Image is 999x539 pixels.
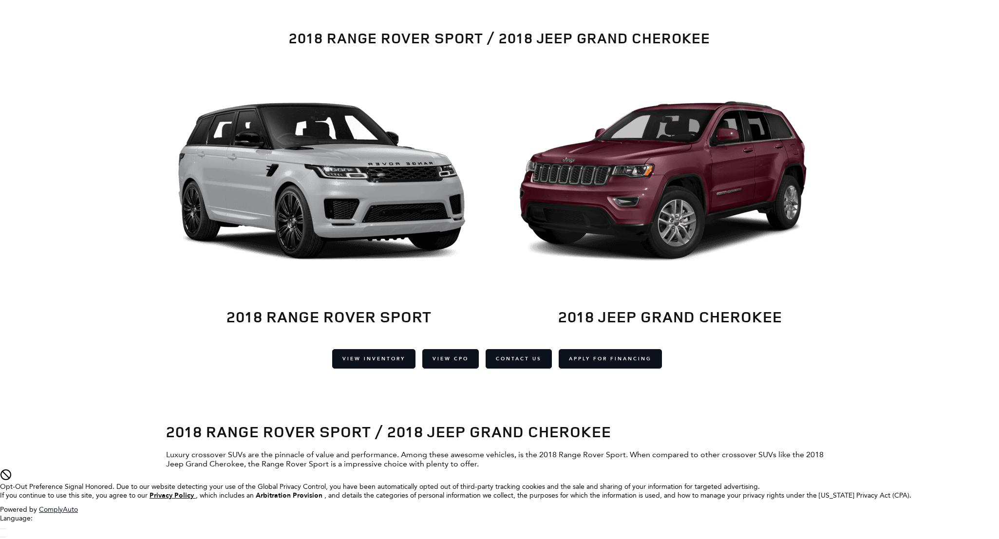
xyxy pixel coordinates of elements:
[166,30,833,46] h1: 2018 Range Rover Sport / 2018 Jeep Grand Cherokee
[507,308,833,325] h2: 2018 Jeep Grand Cherokee
[559,349,662,369] a: Apply for Financing
[166,450,833,478] p: Luxury crossover SUVs are the pinnacle of value and performance. Among these awesome vehicles, is...
[422,349,479,369] a: View CPO
[166,308,492,325] h2: 2018 Range Rover Sport
[332,349,415,369] a: View Inventory
[39,505,78,514] a: ComplyAuto
[150,491,196,500] a: Privacy Policy
[507,65,819,298] img: Jeep-Grand-Cherokee
[166,423,833,440] h2: 2018 Range Rover Sport / 2018 Jeep Grand Cherokee
[486,349,552,369] a: Contact Us
[256,491,322,500] strong: Arbitration Provision
[166,65,478,298] img: range-rover-sport
[150,491,194,500] u: Privacy Policy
